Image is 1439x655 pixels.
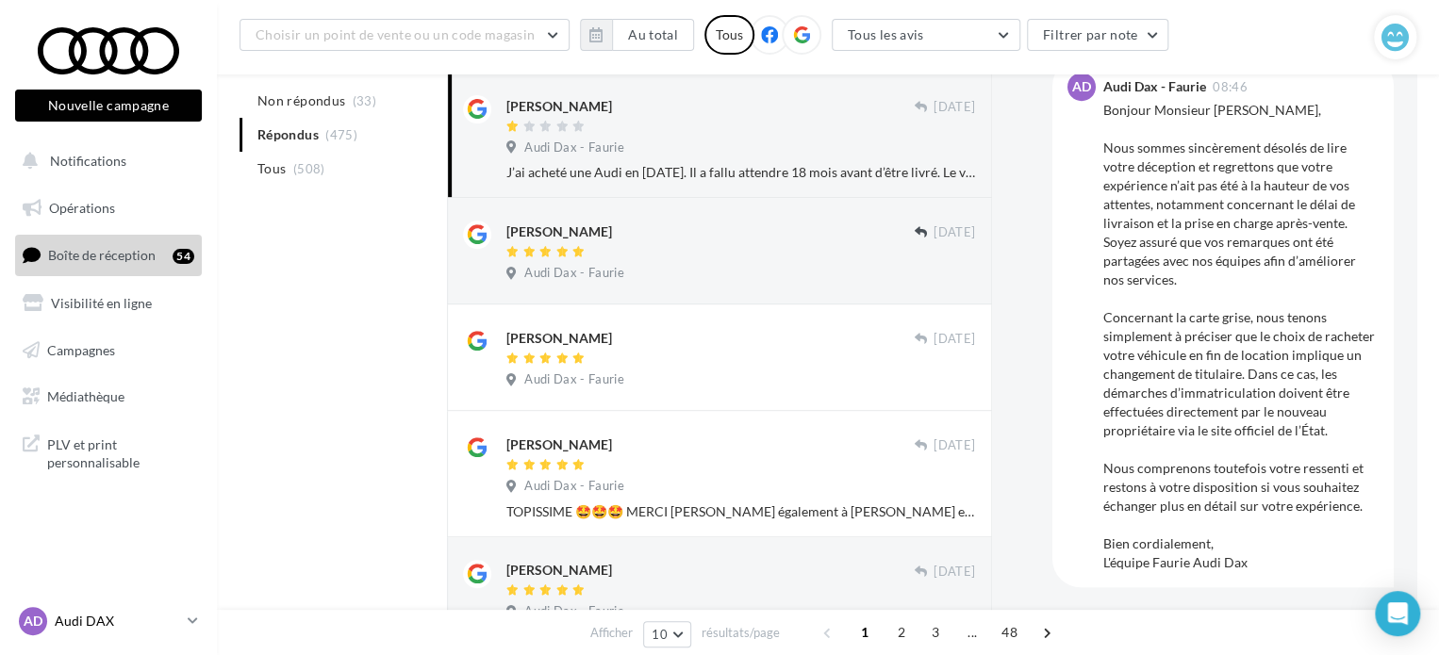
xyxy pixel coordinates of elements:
div: [PERSON_NAME] [506,435,612,454]
div: [PERSON_NAME] [506,222,612,241]
span: Campagnes [47,341,115,357]
span: Audi Dax - Faurie [524,139,624,156]
a: Boîte de réception54 [11,235,206,275]
span: 1 [850,617,880,647]
span: Tous [257,159,286,178]
button: Filtrer par note [1027,19,1169,51]
span: Tous les avis [848,26,924,42]
span: résultats/page [702,624,780,642]
div: [PERSON_NAME] [506,561,612,580]
div: Open Intercom Messenger [1375,591,1420,636]
button: Au total [612,19,694,51]
a: Campagnes [11,331,206,370]
button: Au total [580,19,694,51]
span: Opérations [49,200,115,216]
span: Médiathèque [47,388,124,404]
span: Boîte de réception [48,247,156,263]
span: Non répondus [257,91,345,110]
span: AD [24,612,42,630]
span: 08:46 [1213,81,1248,93]
span: [DATE] [934,331,975,348]
span: AD [1072,77,1091,96]
div: Tous [704,15,754,55]
a: AD Audi DAX [15,603,202,639]
span: Audi Dax - Faurie [524,603,624,620]
span: Visibilité en ligne [51,295,152,311]
span: PLV et print personnalisable [47,432,194,472]
div: [PERSON_NAME] [506,329,612,348]
span: [DATE] [934,99,975,116]
div: J’ai acheté une Audi en [DATE]. Il a fallu attendre 18 mois avant d’être livré. Le véhicule est t... [506,163,975,182]
span: (508) [293,161,325,176]
div: 54 [173,249,194,264]
span: 2 [886,617,917,647]
div: Bonjour Monsieur [PERSON_NAME], Nous sommes sincèrement désolés de lire votre déception et regret... [1103,101,1379,572]
span: [DATE] [934,564,975,581]
p: Audi DAX [55,612,180,630]
span: [DATE] [934,224,975,241]
span: ... [957,617,987,647]
button: Notifications [11,141,198,181]
span: Audi Dax - Faurie [524,265,624,282]
div: Audi Dax - Faurie [1103,80,1206,93]
a: Opérations [11,188,206,228]
a: Visibilité en ligne [11,284,206,323]
span: 10 [652,627,668,642]
a: Médiathèque [11,377,206,417]
span: Notifications [50,153,126,169]
a: PLV et print personnalisable [11,424,206,480]
span: Audi Dax - Faurie [524,371,624,388]
span: 3 [920,617,951,647]
button: Choisir un point de vente ou un code magasin [240,19,570,51]
span: Choisir un point de vente ou un code magasin [256,26,535,42]
span: 48 [994,617,1025,647]
button: Tous les avis [832,19,1020,51]
span: [DATE] [934,437,975,454]
button: 10 [643,621,691,647]
button: Nouvelle campagne [15,90,202,122]
span: Afficher [590,624,633,642]
span: (33) [353,93,376,108]
span: Audi Dax - Faurie [524,478,624,495]
div: TOPISSIME 🤩🤩🤩 MERCI [PERSON_NAME] également à [PERSON_NAME] et [PERSON_NAME] [506,502,975,521]
div: [PERSON_NAME] [506,97,612,116]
